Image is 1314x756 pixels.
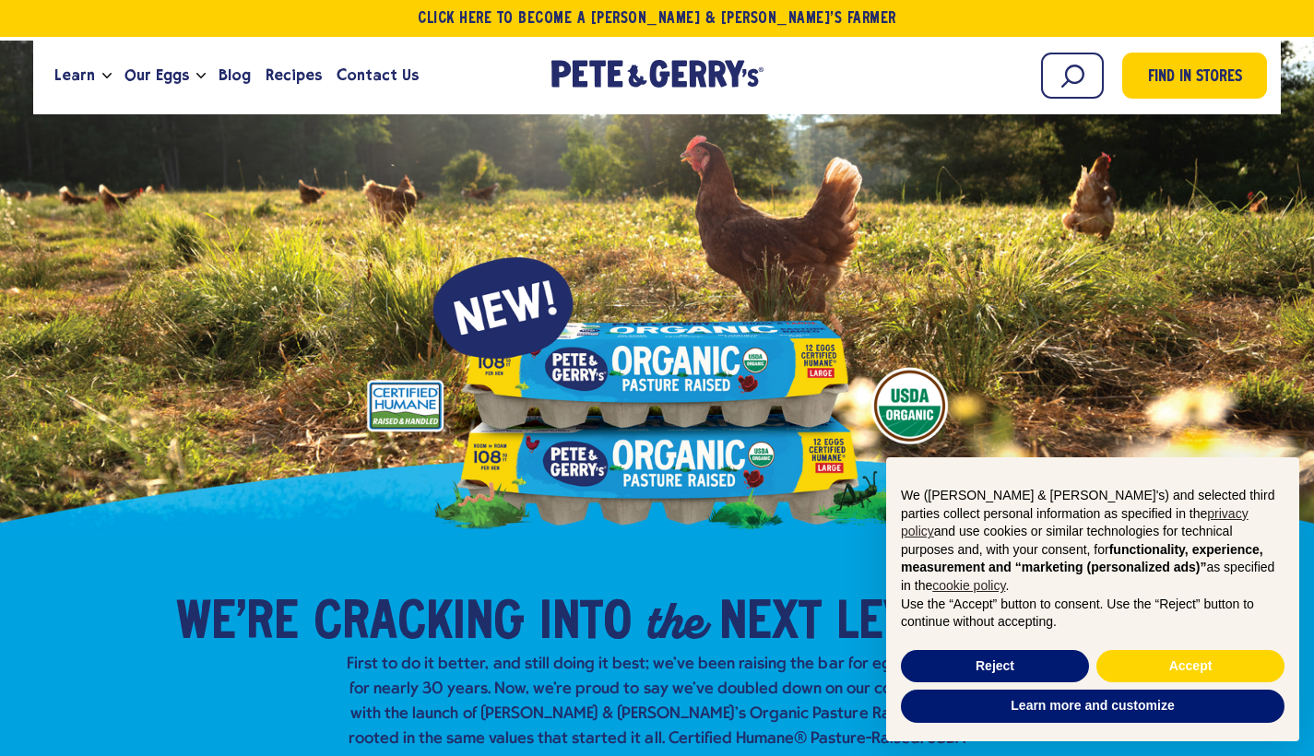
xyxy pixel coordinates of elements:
span: Blog [219,64,251,87]
button: Open the dropdown menu for Learn [102,73,112,79]
a: Find in Stores [1122,53,1267,99]
span: Find in Stores [1148,65,1242,90]
input: Search [1041,53,1104,99]
span: Recipes [266,64,322,87]
a: Contact Us [329,51,426,100]
span: into [539,597,632,652]
em: the [646,587,704,654]
span: Contact Us [337,64,419,87]
button: Learn more and customize [901,690,1284,723]
span: Learn [54,64,95,87]
button: Accept [1096,650,1284,683]
button: Open the dropdown menu for Our Eggs [196,73,206,79]
a: cookie policy [932,578,1005,593]
span: Cracking [314,597,525,652]
p: We ([PERSON_NAME] & [PERSON_NAME]'s) and selected third parties collect personal information as s... [901,487,1284,596]
a: Recipes [258,51,329,100]
p: Use the “Accept” button to consent. Use the “Reject” button to continue without accepting. [901,596,1284,632]
a: Our Eggs [117,51,196,100]
span: Next [719,597,822,652]
span: We’re [176,597,299,652]
div: Notice [871,443,1314,756]
button: Reject [901,650,1089,683]
a: Learn [47,51,102,100]
span: Level [836,597,957,652]
span: Our Eggs [124,64,189,87]
a: Blog [211,51,258,100]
